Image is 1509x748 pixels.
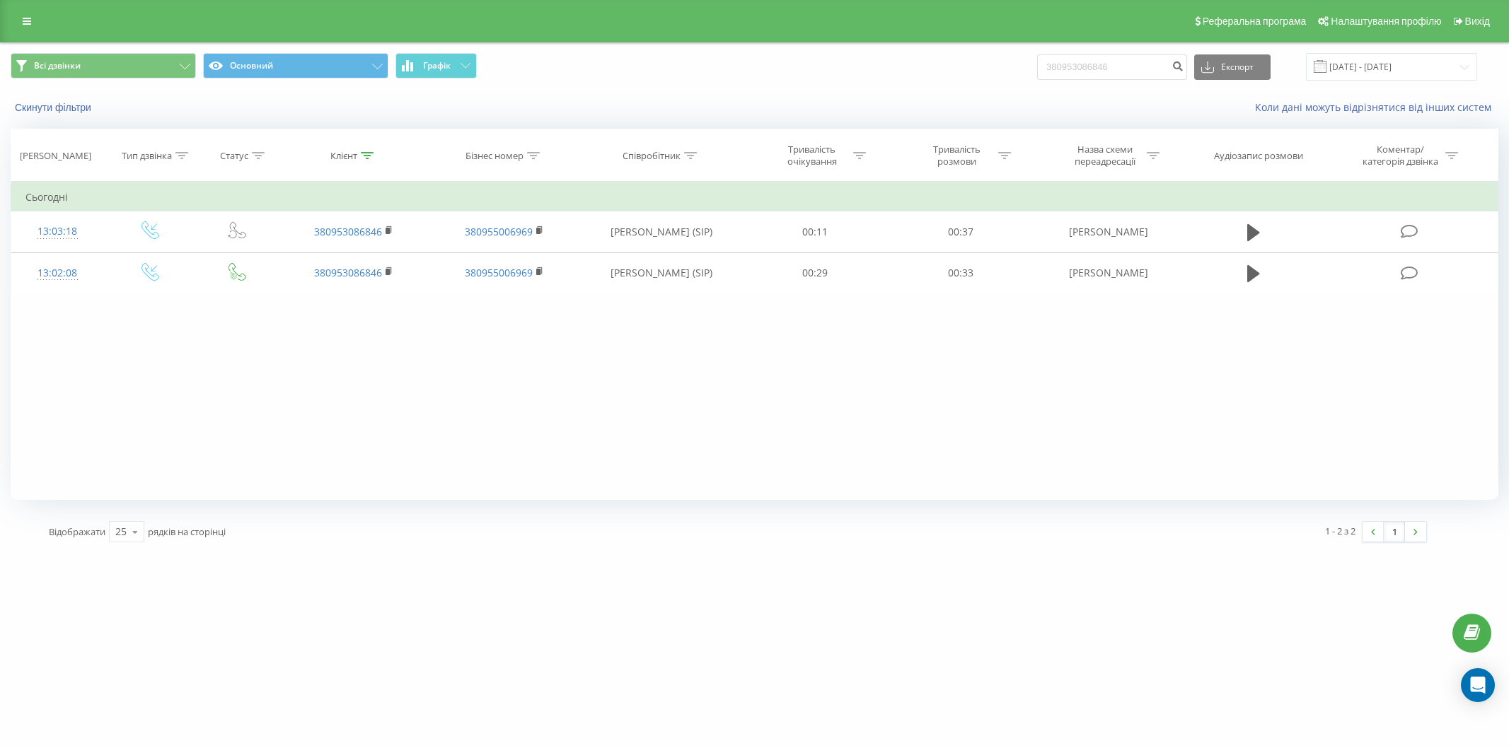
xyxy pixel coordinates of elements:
span: Налаштування профілю [1331,16,1441,27]
div: 13:02:08 [25,259,90,287]
td: [PERSON_NAME] [1033,211,1184,252]
div: Бізнес номер [466,150,524,162]
td: 00:37 [888,211,1033,252]
div: Клієнт [330,150,357,162]
span: рядків на сторінці [148,525,226,538]
td: [PERSON_NAME] [1033,252,1184,293]
a: 380953086846 [314,266,382,279]
div: Open Intercom Messenger [1461,668,1495,702]
div: 1 - 2 з 2 [1325,524,1355,538]
span: Реферальна програма [1203,16,1307,27]
div: Коментар/категорія дзвінка [1359,144,1442,168]
div: Тривалість очікування [774,144,850,168]
div: 13:03:18 [25,218,90,245]
td: [PERSON_NAME] (SIP) [580,252,743,293]
div: Аудіозапис розмови [1214,150,1303,162]
div: Тип дзвінка [122,150,172,162]
div: Тривалість розмови [919,144,995,168]
input: Пошук за номером [1037,54,1187,80]
button: Експорт [1194,54,1271,80]
div: 25 [115,525,127,539]
td: 00:11 [743,211,888,252]
span: Вихід [1465,16,1490,27]
span: Всі дзвінки [34,60,81,71]
a: 1 [1384,522,1405,542]
a: 380953086846 [314,225,382,238]
button: Скинути фільтри [11,101,98,114]
a: Коли дані можуть відрізнятися вiд інших систем [1255,100,1498,114]
div: [PERSON_NAME] [20,150,91,162]
div: Співробітник [623,150,681,162]
div: Статус [220,150,248,162]
td: 00:29 [743,252,888,293]
button: Всі дзвінки [11,53,196,78]
a: 380955006969 [465,225,533,238]
button: Графік [395,53,477,78]
a: 380955006969 [465,266,533,279]
td: [PERSON_NAME] (SIP) [580,211,743,252]
td: Сьогодні [11,183,1498,211]
div: Назва схеми переадресації [1068,144,1143,168]
span: Графік [423,61,451,71]
span: Відображати [49,525,105,538]
button: Основний [203,53,388,78]
td: 00:33 [888,252,1033,293]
